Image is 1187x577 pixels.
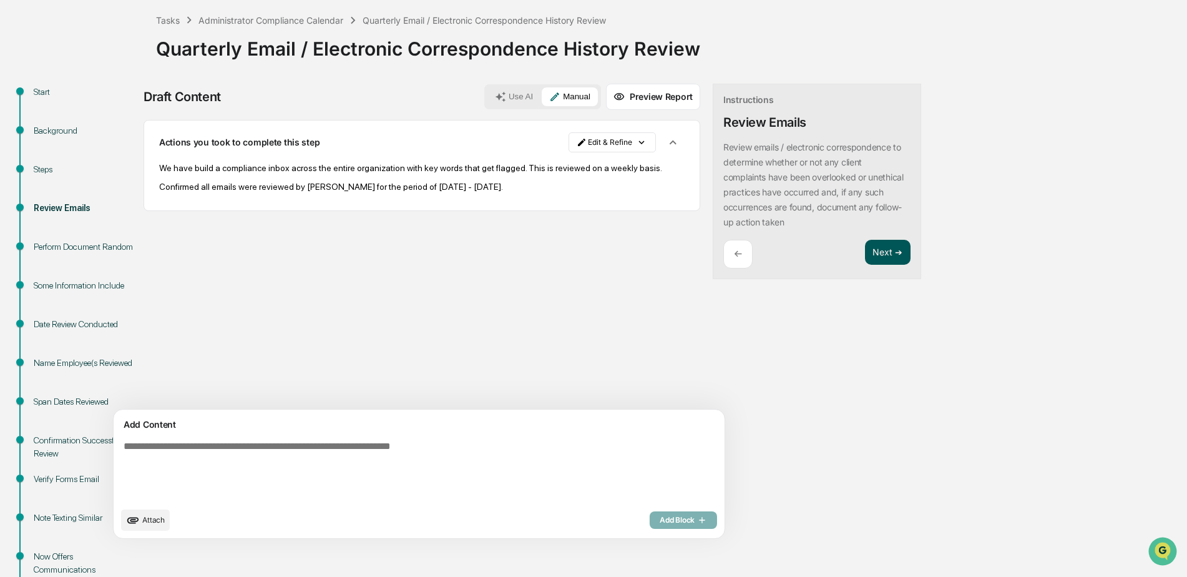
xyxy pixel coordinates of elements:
div: Note Texting Similar [34,511,136,525]
p: Review emails / electronic correspondence to determine whether or not any client complaints have ... [723,142,904,227]
div: Review Emails [34,202,136,215]
div: 🔎 [12,247,22,257]
span: [PERSON_NAME] [39,170,101,180]
input: Clear [32,57,206,70]
span: Attach [142,515,165,525]
div: Name Employee(s Reviewed [34,357,136,370]
div: Confirmation Successful Review [34,434,136,460]
p: Actions you took to complete this step [159,137,320,147]
a: 🗄️Attestations [85,217,160,239]
button: Start new chat [212,99,227,114]
div: Now Offers Communications [34,550,136,576]
div: Quarterly Email / Electronic Correspondence History Review [363,15,606,26]
img: 1746055101610-c473b297-6a78-478c-a979-82029cc54cd1 [25,170,35,180]
span: Pylon [124,276,151,285]
iframe: Open customer support [1147,536,1181,570]
div: Draft Content [144,89,221,104]
span: Preclearance [25,222,81,234]
div: Date Review Conducted [34,318,136,331]
button: Manual [542,87,598,106]
button: Edit & Refine [569,132,656,152]
a: Powered byPylon [88,275,151,285]
div: Start new chat [56,96,205,108]
button: Preview Report [606,84,700,110]
div: Review Emails [723,115,806,130]
div: Add Content [121,417,717,432]
div: Some Information Include [34,279,136,292]
img: 8933085812038_c878075ebb4cc5468115_72.jpg [26,96,49,118]
div: Quarterly Email / Electronic Correspondence History Review [156,27,1181,60]
img: 1746055101610-c473b297-6a78-478c-a979-82029cc54cd1 [12,96,35,118]
span: • [104,170,108,180]
a: 🔎Data Lookup [7,240,84,263]
p: How can we help? [12,26,227,46]
p: We have build a compliance inbox across the entire organization with key words that get flagged. ... [159,163,685,173]
button: See all [193,136,227,151]
p: Confirmed all emails were reviewed by [PERSON_NAME] for the period of [DATE] - [DATE]. [159,182,685,192]
a: 🖐️Preclearance [7,217,85,239]
div: Administrator Compliance Calendar [198,15,343,26]
div: 🖐️ [12,223,22,233]
button: Next ➔ [865,240,911,265]
div: We're available if you need us! [56,108,172,118]
div: Start [34,86,136,99]
span: Data Lookup [25,245,79,258]
div: Span Dates Reviewed [34,395,136,408]
p: ← [734,248,742,260]
img: Jack Rasmussen [12,158,32,178]
span: Attestations [103,222,155,234]
div: Background [34,124,136,137]
span: [DATE] [110,170,136,180]
div: Tasks [156,15,180,26]
div: Past conversations [12,139,84,149]
div: Steps [34,163,136,176]
button: upload document [121,510,170,531]
button: Use AI [487,87,540,106]
div: Verify Forms Email [34,473,136,486]
div: Instructions [723,94,774,105]
div: 🗄️ [90,223,100,233]
div: Perform Document Random [34,240,136,254]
